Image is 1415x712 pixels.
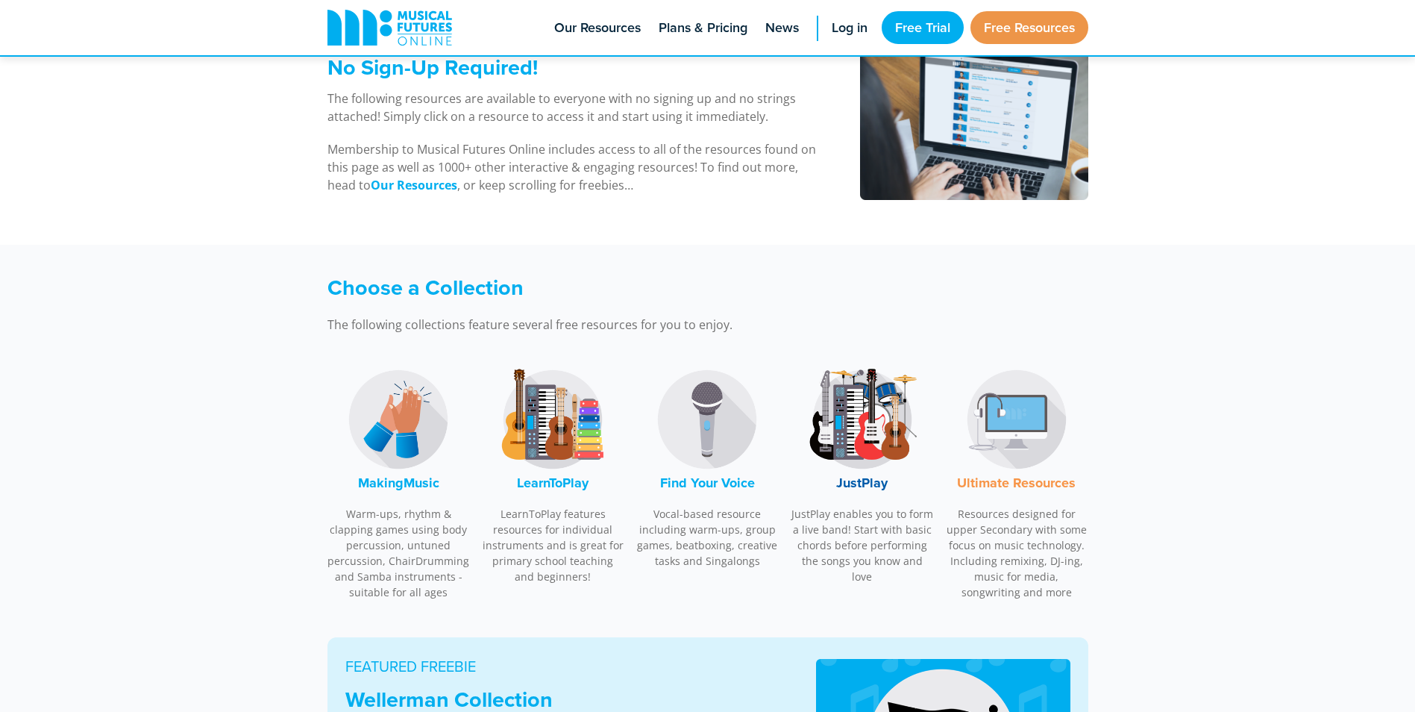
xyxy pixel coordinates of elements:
[791,506,934,584] p: JustPlay enables you to form a live band! Start with basic chords before performing the songs you...
[327,140,822,194] p: Membership to Musical Futures Online includes access to all of the resources found on this page a...
[358,473,439,493] font: MakingMusic
[651,363,763,475] img: Find Your Voice Logo
[327,356,471,608] a: MakingMusic LogoMakingMusic Warm-ups, rhythm & clapping games using body percussion, untuned perc...
[517,473,589,493] font: LearnToPlay
[659,18,747,38] span: Plans & Pricing
[327,90,822,125] p: The following resources are available to everyone with no signing up and no strings attached! Sim...
[327,316,909,334] p: The following collections feature several free resources for you to enjoy.
[482,356,625,593] a: LearnToPlay LogoLearnToPlay LearnToPlay features resources for individual instruments and is grea...
[636,356,779,577] a: Find Your Voice LogoFind Your Voice Vocal-based resource including warm-ups, group games, beatbox...
[961,363,1073,475] img: Music Technology Logo
[345,655,780,678] p: FEATURED FREEBIE
[970,11,1088,44] a: Free Resources
[482,506,625,584] p: LearnToPlay features resources for individual instruments and is great for primary school teachin...
[882,11,964,44] a: Free Trial
[342,363,454,475] img: MakingMusic Logo
[765,18,799,38] span: News
[554,18,641,38] span: Our Resources
[327,506,471,600] p: Warm-ups, rhythm & clapping games using body percussion, untuned percussion, ChairDrumming and Sa...
[957,473,1076,493] font: Ultimate Resources
[497,363,609,475] img: LearnToPlay Logo
[791,356,934,593] a: JustPlay LogoJustPlay JustPlay enables you to form a live band! Start with basic chords before pe...
[660,473,755,493] font: Find Your Voice
[371,177,457,193] strong: Our Resources
[371,177,457,194] a: Our Resources
[836,473,888,493] font: JustPlay
[945,356,1088,608] a: Music Technology LogoUltimate Resources Resources designed for upper Secondary with some focus on...
[832,18,867,38] span: Log in
[636,506,779,569] p: Vocal-based resource including warm-ups, group games, beatboxing, creative tasks and Singalongs
[327,275,909,301] h3: Choose a Collection
[945,506,1088,600] p: Resources designed for upper Secondary with some focus on music technology. Including remixing, D...
[806,363,918,475] img: JustPlay Logo
[327,51,538,83] span: No Sign-Up Required!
